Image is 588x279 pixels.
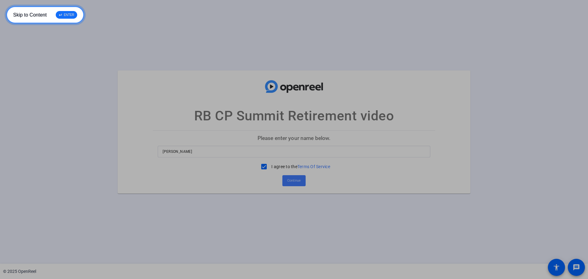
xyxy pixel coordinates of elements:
[3,268,36,275] div: © 2025 OpenReel
[297,164,330,169] a: Terms Of Service
[282,175,306,186] button: Continue
[270,164,330,170] label: I agree to the
[287,176,301,185] span: Continue
[153,131,435,145] p: Please enter your name below.
[194,106,394,126] p: RB CP Summit Retirement video
[573,264,580,271] mat-icon: message
[553,264,560,271] mat-icon: accessibility
[263,76,325,96] img: company-logo
[163,148,425,155] input: Enter your name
